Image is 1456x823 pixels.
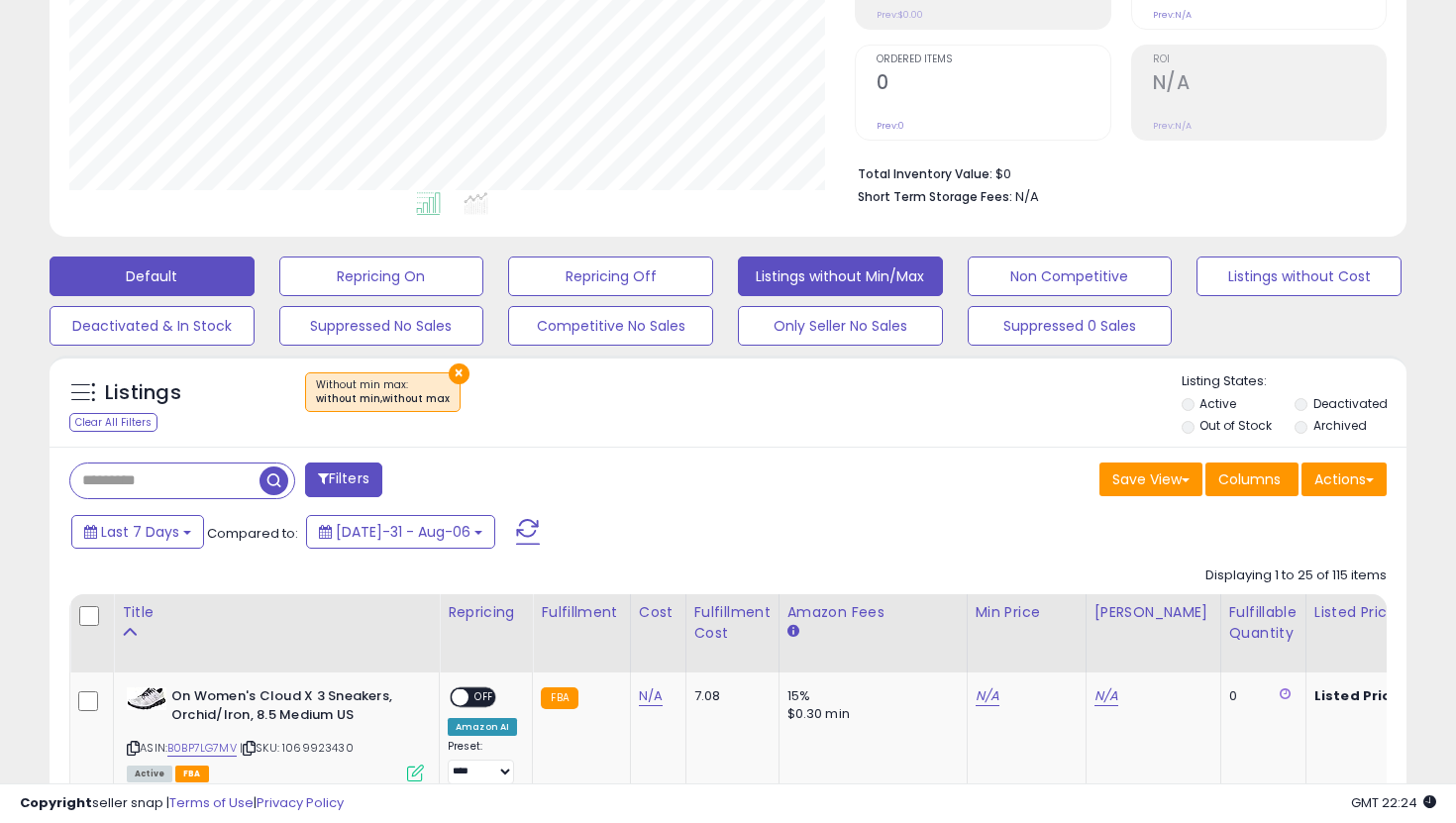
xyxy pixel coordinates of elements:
span: [DATE]-31 - Aug-06 [336,522,470,542]
div: Title [122,602,431,623]
button: Competitive No Sales [508,306,713,346]
span: | SKU: 1069923430 [240,740,354,756]
button: × [449,363,469,384]
button: Listings without Min/Max [738,257,943,296]
span: Compared to: [207,524,298,543]
div: 7.08 [694,687,764,705]
a: N/A [1094,686,1118,706]
button: Listings without Cost [1196,257,1402,296]
strong: Copyright [20,793,92,812]
small: Prev: N/A [1153,9,1192,21]
div: Min Price [976,602,1078,623]
div: Fulfillment [541,602,621,623]
div: Fulfillment Cost [694,602,771,644]
div: Amazon AI [448,718,517,736]
button: Repricing On [279,257,484,296]
button: Non Competitive [968,257,1173,296]
div: Fulfillable Quantity [1229,602,1298,644]
span: 2025-08-14 22:24 GMT [1351,793,1436,812]
div: without min,without max [316,392,450,406]
p: Listing States: [1182,372,1407,391]
h2: N/A [1153,71,1386,98]
small: Prev: $0.00 [877,9,923,21]
small: Prev: 0 [877,120,904,132]
h5: Listings [105,379,181,407]
small: Prev: N/A [1153,120,1192,132]
button: [DATE]-31 - Aug-06 [306,515,495,549]
h2: 0 [877,71,1109,98]
button: Last 7 Days [71,515,204,549]
a: N/A [976,686,999,706]
span: Ordered Items [877,54,1109,65]
div: Repricing [448,602,524,623]
b: Total Inventory Value: [858,165,992,182]
div: 0 [1229,687,1291,705]
label: Archived [1313,417,1367,434]
button: Columns [1205,463,1299,496]
button: Deactivated & In Stock [50,306,255,346]
button: Repricing Off [508,257,713,296]
a: N/A [639,686,663,706]
button: Suppressed No Sales [279,306,484,346]
span: OFF [468,689,500,706]
span: Last 7 Days [101,522,179,542]
label: Active [1199,395,1236,412]
span: N/A [1015,187,1039,206]
span: Columns [1218,469,1281,489]
div: $0.30 min [787,705,952,723]
button: Save View [1099,463,1202,496]
a: B0BP7LG7MV [167,740,237,757]
a: Terms of Use [169,793,254,812]
button: Only Seller No Sales [738,306,943,346]
img: 41yXUmcDOcL._SL40_.jpg [127,687,166,710]
button: Default [50,257,255,296]
div: Amazon Fees [787,602,959,623]
label: Out of Stock [1199,417,1272,434]
div: ASIN: [127,687,424,779]
span: ROI [1153,54,1386,65]
b: Short Term Storage Fees: [858,188,1012,205]
div: Cost [639,602,677,623]
label: Deactivated [1313,395,1388,412]
div: Clear All Filters [69,413,157,432]
div: [PERSON_NAME] [1094,602,1212,623]
span: Without min max : [316,377,450,407]
button: Suppressed 0 Sales [968,306,1173,346]
div: seller snap | | [20,794,344,813]
button: Actions [1301,463,1387,496]
button: Filters [305,463,382,497]
b: Listed Price: [1314,686,1404,705]
li: $0 [858,160,1372,184]
small: FBA [541,687,577,709]
div: Preset: [448,740,517,784]
div: 15% [787,687,952,705]
a: Privacy Policy [257,793,344,812]
b: On Women's Cloud X 3 Sneakers, Orchid/Iron, 8.5 Medium US [171,687,412,729]
div: Displaying 1 to 25 of 115 items [1205,566,1387,585]
small: Amazon Fees. [787,623,799,641]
